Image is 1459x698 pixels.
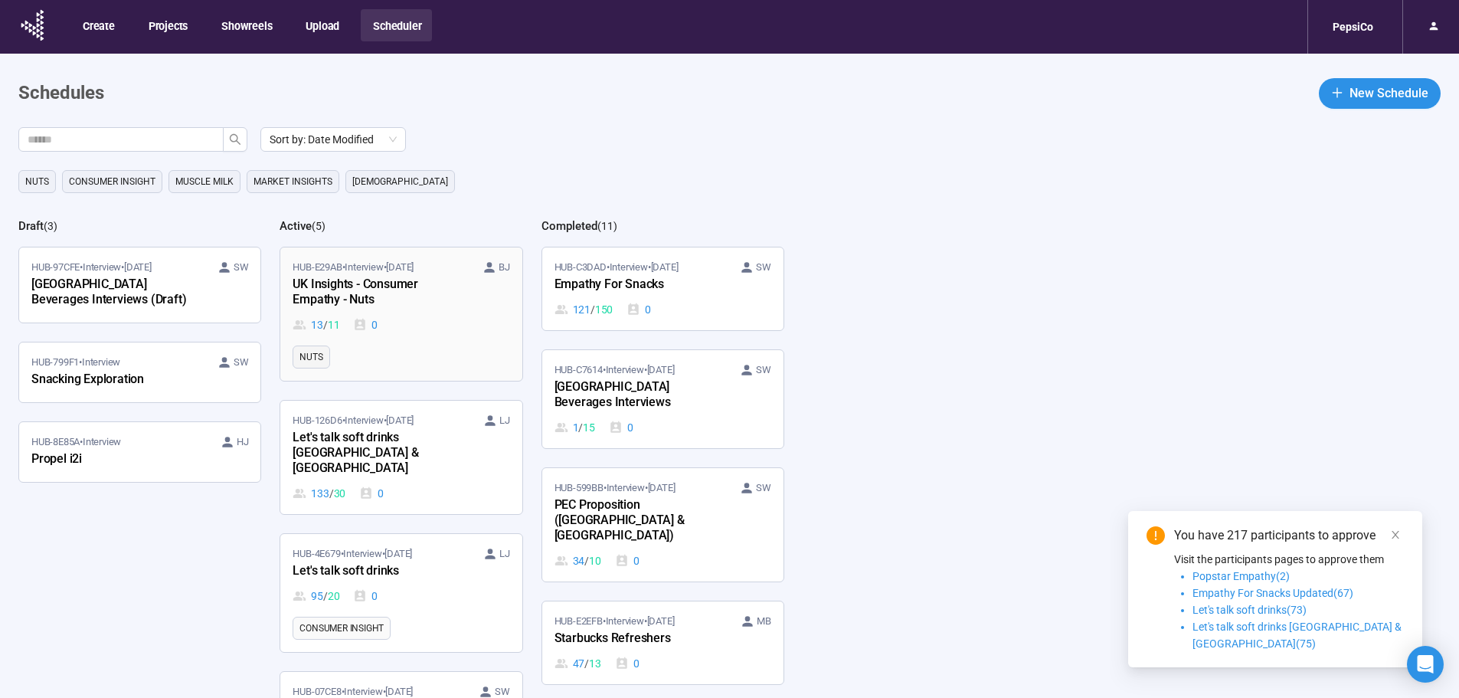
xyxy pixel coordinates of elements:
[542,601,783,684] a: HUB-E2EFB•Interview•[DATE] MBStarbucks Refreshers47 / 130
[1319,78,1441,109] button: plusNew Schedule
[293,546,412,562] span: HUB-4E679 • Interview •
[293,9,350,41] button: Upload
[329,485,334,502] span: /
[1174,551,1404,568] p: Visit the participants pages to approve them
[578,419,583,436] span: /
[554,614,675,629] span: HUB-E2EFB • Interview •
[1192,621,1402,650] span: Let's talk soft drinks [GEOGRAPHIC_DATA] & [GEOGRAPHIC_DATA](75)
[293,485,345,502] div: 133
[648,482,676,493] time: [DATE]
[554,260,679,275] span: HUB-C3DAD • Interview •
[1174,526,1404,545] div: You have 217 participants to approve
[626,301,651,318] div: 0
[293,275,461,310] div: UK Insights - Consumer Empathy - Nuts
[1407,646,1444,683] div: Open Intercom Messenger
[541,219,597,233] h2: Completed
[209,9,283,41] button: Showreels
[69,174,155,189] span: consumer insight
[361,9,432,41] button: Scheduler
[554,552,601,569] div: 34
[1331,87,1343,99] span: plus
[237,434,249,450] span: HJ
[124,261,152,273] time: [DATE]
[18,79,104,108] h1: Schedules
[234,355,249,370] span: SW
[1192,587,1353,599] span: Empathy For Snacks Updated(67)
[384,548,412,559] time: [DATE]
[280,401,522,514] a: HUB-126D6•Interview•[DATE] LJLet's talk soft drinks [GEOGRAPHIC_DATA] & [GEOGRAPHIC_DATA]133 / 300
[31,450,200,470] div: Propel i2i
[595,301,613,318] span: 150
[19,422,260,482] a: HUB-8E85A•Interview HJPropel i2i
[31,355,120,370] span: HUB-799F1 • Interview
[554,419,595,436] div: 1
[554,301,613,318] div: 121
[1323,12,1382,41] div: PepsiCo
[1147,526,1165,545] span: exclamation-circle
[234,260,249,275] span: SW
[312,220,325,232] span: ( 5 )
[44,220,57,232] span: ( 3 )
[280,534,522,652] a: HUB-4E679•Interview•[DATE] LJLet's talk soft drinks95 / 200consumer insight
[386,415,414,426] time: [DATE]
[175,174,234,189] span: Muscle Milk
[554,629,723,649] div: Starbucks Refreshers
[609,419,633,436] div: 0
[597,220,617,232] span: ( 11 )
[615,655,640,672] div: 0
[31,370,200,390] div: Snacking Exploration
[254,174,332,189] span: market insights
[31,260,152,275] span: HUB-97CFE • Interview •
[590,301,595,318] span: /
[589,552,601,569] span: 10
[583,419,595,436] span: 15
[270,128,397,151] span: Sort by: Date Modified
[280,247,522,381] a: HUB-E29AB•Interview•[DATE] BJUK Insights - Consumer Empathy - Nuts13 / 110Nuts
[280,219,312,233] h2: Active
[18,219,44,233] h2: Draft
[19,342,260,402] a: HUB-799F1•Interview SWSnacking Exploration
[334,485,346,502] span: 30
[554,496,723,546] div: PEC Proposition ([GEOGRAPHIC_DATA] & [GEOGRAPHIC_DATA])
[386,261,414,273] time: [DATE]
[31,275,200,310] div: [GEOGRAPHIC_DATA] Beverages Interviews (Draft)
[328,316,340,333] span: 11
[293,316,339,333] div: 13
[323,588,328,605] span: /
[647,364,675,375] time: [DATE]
[542,350,783,448] a: HUB-C7614•Interview•[DATE] SW[GEOGRAPHIC_DATA] Beverages Interviews1 / 150
[756,260,771,275] span: SW
[554,275,723,295] div: Empathy For Snacks
[352,174,448,189] span: [DEMOGRAPHIC_DATA]
[353,316,378,333] div: 0
[19,247,260,323] a: HUB-97CFE•Interview•[DATE] SW[GEOGRAPHIC_DATA] Beverages Interviews (Draft)
[554,655,601,672] div: 47
[499,546,510,562] span: LJ
[293,260,414,275] span: HUB-E29AB • Interview •
[554,362,675,378] span: HUB-C7614 • Interview •
[359,485,384,502] div: 0
[293,413,414,428] span: HUB-126D6 • Interview •
[756,362,771,378] span: SW
[584,655,589,672] span: /
[353,588,378,605] div: 0
[757,614,771,629] span: MB
[1390,529,1401,540] span: close
[385,686,413,697] time: [DATE]
[223,127,247,152] button: search
[1192,604,1307,616] span: Let's talk soft drinks(73)
[293,428,461,479] div: Let's talk soft drinks [GEOGRAPHIC_DATA] & [GEOGRAPHIC_DATA]
[328,588,340,605] span: 20
[499,413,510,428] span: LJ
[229,133,241,146] span: search
[293,562,461,582] div: Let's talk soft drinks
[554,480,676,496] span: HUB-599BB • Interview •
[70,9,126,41] button: Create
[299,621,384,636] span: consumer insight
[615,552,640,569] div: 0
[499,260,510,275] span: BJ
[1349,84,1428,103] span: New Schedule
[756,480,771,496] span: SW
[542,468,783,582] a: HUB-599BB•Interview•[DATE] SWPEC Proposition ([GEOGRAPHIC_DATA] & [GEOGRAPHIC_DATA])34 / 100
[647,615,675,627] time: [DATE]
